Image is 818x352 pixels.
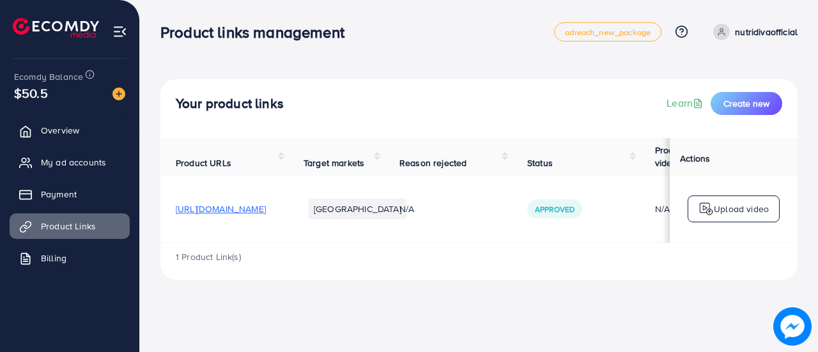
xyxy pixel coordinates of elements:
a: Overview [10,118,130,143]
span: Product video [655,144,686,169]
span: [URL][DOMAIN_NAME] [176,203,266,215]
h3: Product links management [160,23,355,42]
p: nutridivaofficial [735,24,798,40]
span: Approved [535,204,575,215]
span: Status [527,157,553,169]
a: My ad accounts [10,149,130,175]
span: adreach_new_package [565,28,651,36]
a: Billing [10,245,130,271]
a: nutridivaofficial [708,24,798,40]
div: N/A [655,203,686,215]
span: Product URLs [176,157,231,169]
span: Reason rejected [399,157,467,169]
span: Create new [723,97,769,110]
button: Create new [711,92,782,115]
img: image [112,88,125,100]
p: Upload video [714,201,769,217]
span: My ad accounts [41,156,106,169]
img: image [773,307,812,346]
span: Product Links [41,220,96,233]
span: Ecomdy Balance [14,70,83,83]
span: Overview [41,124,79,137]
span: 1 Product Link(s) [176,250,241,263]
a: Product Links [10,213,130,239]
span: Target markets [304,157,364,169]
span: Billing [41,252,66,264]
img: logo [698,201,714,217]
a: Payment [10,181,130,207]
span: Actions [680,152,710,165]
li: [GEOGRAPHIC_DATA] [309,199,406,219]
a: adreach_new_package [554,22,661,42]
img: menu [112,24,127,39]
h4: Your product links [176,96,284,112]
img: logo [13,18,99,38]
span: Payment [41,188,77,201]
span: $50.5 [14,84,48,102]
a: Learn [667,96,706,111]
span: N/A [399,203,414,215]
